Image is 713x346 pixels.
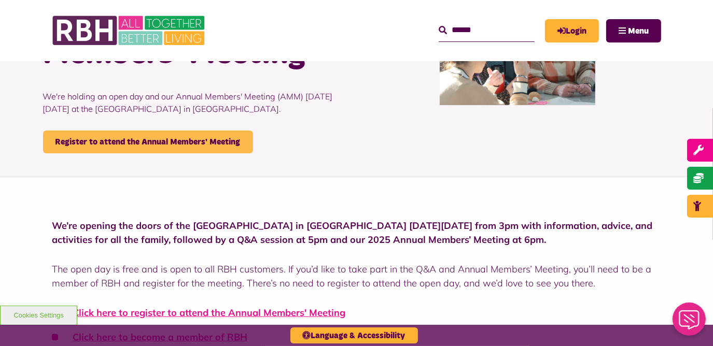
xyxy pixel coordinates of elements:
[52,262,661,290] p: The open day is free and is open to all RBH customers. If you’d like to take part in the Q&A and ...
[290,327,418,343] button: Language & Accessibility
[439,19,535,41] input: Search
[606,19,661,42] button: Navigation
[52,220,652,246] strong: We’re opening the doors of the [GEOGRAPHIC_DATA] in [GEOGRAPHIC_DATA] [DATE][DATE] from 3pm with ...
[43,131,253,153] a: Register to attend the Annual Members' Meeting
[73,307,345,319] a: Click here to register to attend the Annual Members' Meeting
[43,75,349,131] p: We're holding an open day and our Annual Members' Meeting (AMM) [DATE][DATE] at the [GEOGRAPHIC_D...
[666,299,713,346] iframe: Netcall Web Assistant for live chat
[52,10,207,51] img: RBH
[545,19,599,42] a: MyRBH
[628,27,649,35] span: Menu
